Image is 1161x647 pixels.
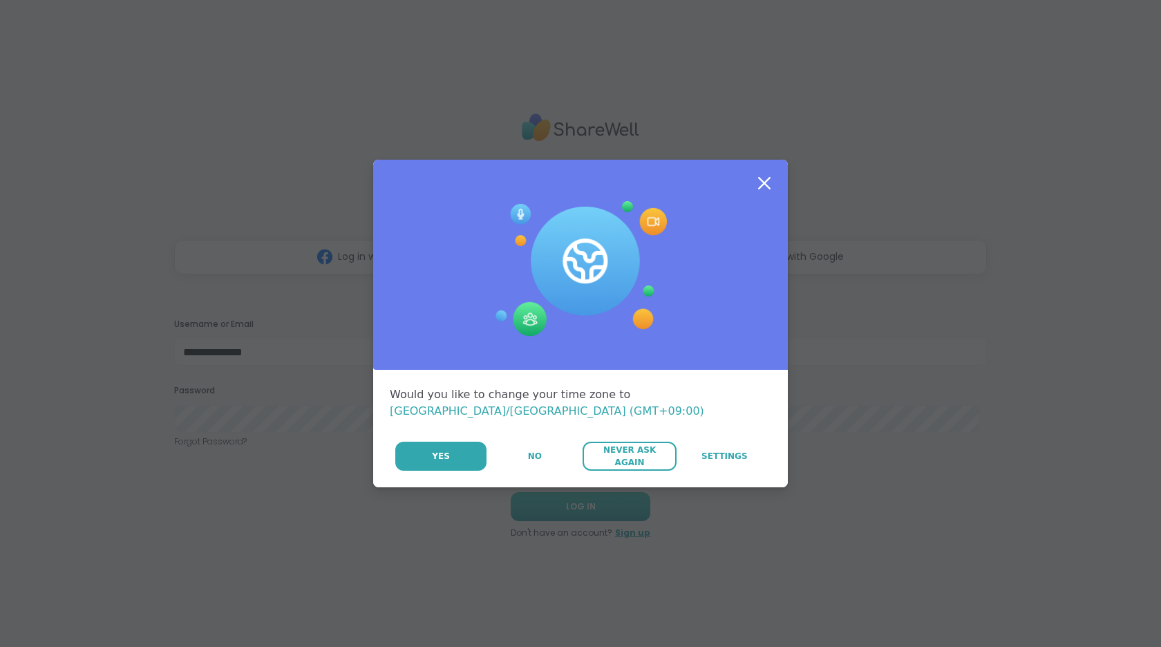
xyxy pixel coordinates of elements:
span: [GEOGRAPHIC_DATA]/[GEOGRAPHIC_DATA] (GMT+09:00) [390,404,704,418]
a: Settings [678,442,771,471]
img: Session Experience [494,201,667,337]
button: Yes [395,442,487,471]
span: Settings [701,450,748,462]
span: Yes [432,450,450,462]
button: Never Ask Again [583,442,676,471]
button: No [488,442,581,471]
span: No [528,450,542,462]
span: Never Ask Again [589,444,669,469]
div: Would you like to change your time zone to [390,386,771,420]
